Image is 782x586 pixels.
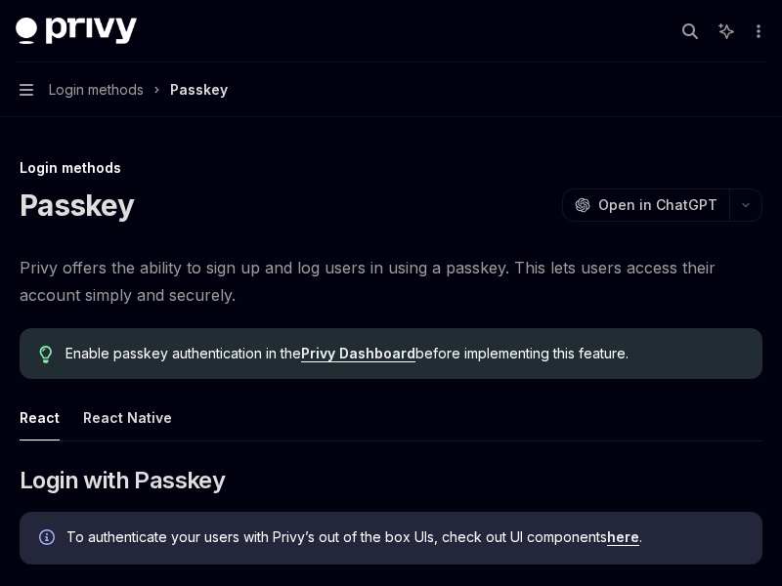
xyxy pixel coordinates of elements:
svg: Info [39,529,59,549]
span: To authenticate your users with Privy’s out of the box UIs, check out UI components . [66,527,743,547]
img: dark logo [16,18,137,45]
a: Privy Dashboard [301,345,415,362]
span: Enable passkey authentication in the before implementing this feature. [65,344,743,363]
button: React Native [83,395,172,440]
button: Open in ChatGPT [562,188,729,222]
svg: Tip [39,346,53,363]
div: Login methods [20,158,762,178]
h1: Passkey [20,188,134,223]
span: Login with Passkey [20,465,225,496]
span: Login methods [49,78,144,102]
button: More actions [747,18,766,45]
a: here [607,528,639,546]
span: Open in ChatGPT [598,195,717,215]
div: Passkey [170,78,228,102]
span: Privy offers the ability to sign up and log users in using a passkey. This lets users access thei... [20,254,762,309]
button: React [20,395,60,440]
